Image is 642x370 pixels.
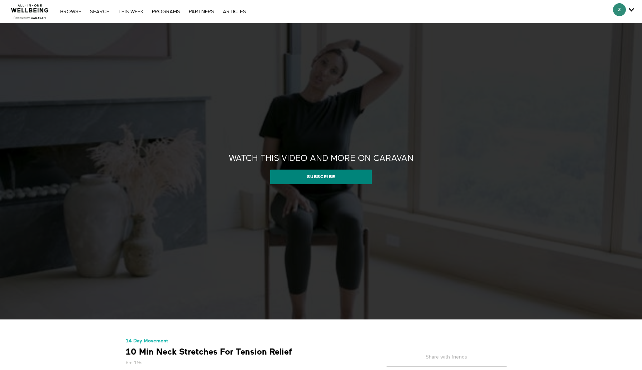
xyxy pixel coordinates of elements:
[126,346,292,357] strong: 10 Min Neck Stretches For Tension Relief
[270,170,372,184] a: Subscribe
[229,153,413,164] h2: Watch this video and more on CARAVAN
[387,354,507,366] h5: Share with friends
[126,338,168,343] a: 14 Day Movement
[57,8,249,15] nav: Primary
[219,9,250,14] a: ARTICLES
[57,9,85,14] a: Browse
[115,9,147,14] a: THIS WEEK
[126,359,366,366] h5: 8m 19s
[86,9,113,14] a: Search
[185,9,218,14] a: PARTNERS
[148,9,184,14] a: PROGRAMS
